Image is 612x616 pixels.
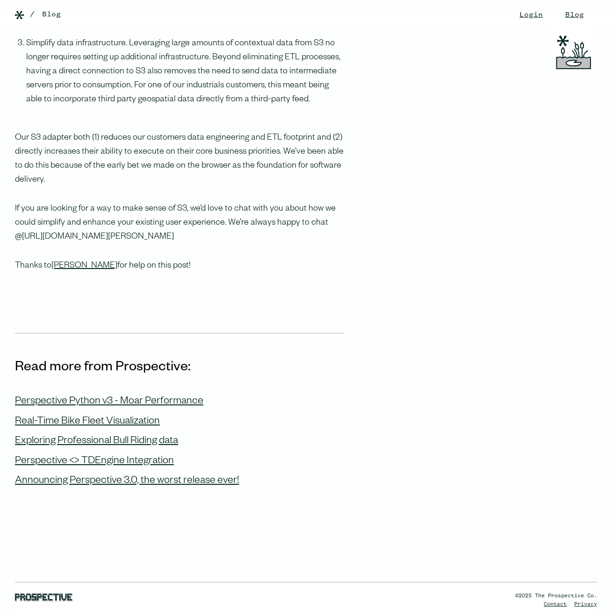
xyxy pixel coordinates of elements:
li: Simplify data infrastructure. Leveraging large amounts of contextual data from S3 no longer requi... [26,37,344,120]
div: ©2025 The Prospective Co. [515,592,597,600]
a: Contact [544,602,567,607]
a: Real-Time Bike Fleet Visualization [15,409,160,428]
a: [URL][DOMAIN_NAME][PERSON_NAME] [22,233,174,242]
p: If you are looking for a way to make sense of S3, we’d love to chat with you about how we could s... [15,202,344,244]
a: [PERSON_NAME] [51,262,117,271]
div: / [30,9,35,20]
a: Privacy [574,602,597,607]
div: Exploring Professional Bull Riding data [15,436,178,448]
a: Exploring Professional Bull Riding data [15,428,178,448]
a: Perspective Python v3 - Moar Performance [15,389,203,408]
div: Perspective Python v3 - Moar Performance [15,396,203,408]
h3: Read more from Prospective: [15,360,344,377]
a: Announcing Perspective 3.0, the worst release ever! [15,468,239,488]
div: Perspective <> TDEngine Integration [15,456,174,468]
div: Announcing Perspective 3.0, the worst release ever! [15,475,239,488]
p: Our S3 adapter both (1) reduces our customers data engineering and ETL footprint and (2) directly... [15,131,344,187]
a: Perspective <> TDEngine Integration [15,448,174,468]
div: Real-Time Bike Fleet Visualization [15,416,160,428]
p: Thanks to for help on this post! [15,259,344,273]
a: Blog [42,9,61,20]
